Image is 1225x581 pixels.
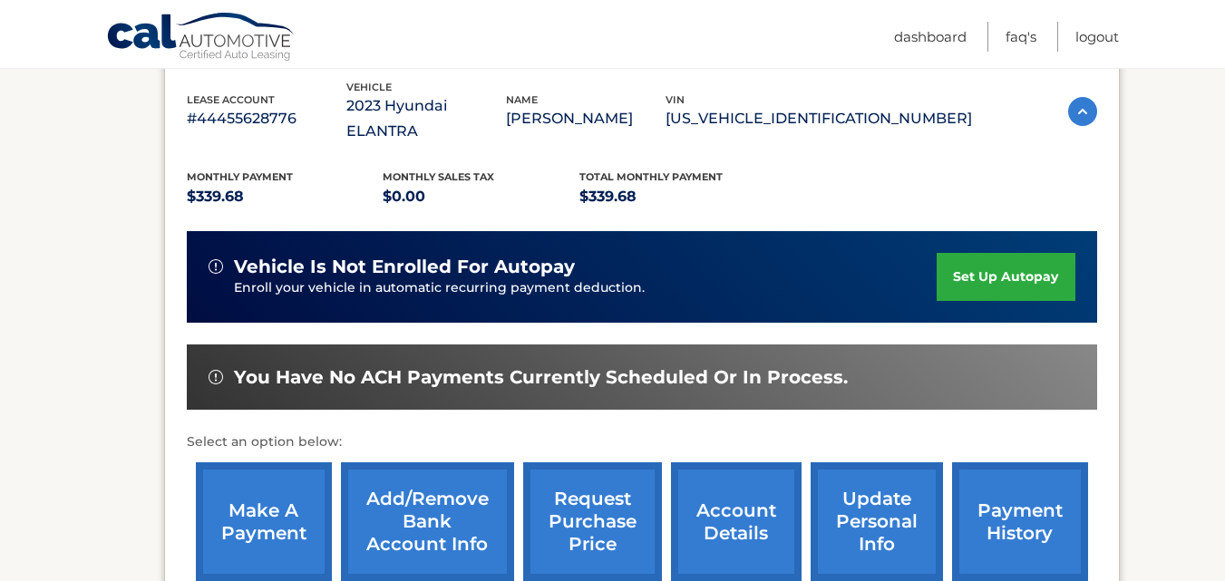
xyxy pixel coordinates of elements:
[234,366,848,389] span: You have no ACH payments currently scheduled or in process.
[952,462,1088,581] a: payment history
[106,12,297,64] a: Cal Automotive
[894,22,967,52] a: Dashboard
[506,106,666,131] p: [PERSON_NAME]
[579,184,776,209] p: $339.68
[209,259,223,274] img: alert-white.svg
[383,184,579,209] p: $0.00
[506,93,538,106] span: name
[209,370,223,384] img: alert-white.svg
[811,462,943,581] a: update personal info
[1075,22,1119,52] a: Logout
[666,93,685,106] span: vin
[187,93,275,106] span: lease account
[937,253,1074,301] a: set up autopay
[187,184,384,209] p: $339.68
[666,106,972,131] p: [US_VEHICLE_IDENTIFICATION_NUMBER]
[346,81,392,93] span: vehicle
[1068,97,1097,126] img: accordion-active.svg
[234,256,575,278] span: vehicle is not enrolled for autopay
[523,462,662,581] a: request purchase price
[383,170,494,183] span: Monthly sales Tax
[346,93,506,144] p: 2023 Hyundai ELANTRA
[671,462,802,581] a: account details
[234,278,938,298] p: Enroll your vehicle in automatic recurring payment deduction.
[579,170,723,183] span: Total Monthly Payment
[187,170,293,183] span: Monthly Payment
[196,462,332,581] a: make a payment
[1006,22,1036,52] a: FAQ's
[341,462,514,581] a: Add/Remove bank account info
[187,431,1097,453] p: Select an option below:
[187,106,346,131] p: #44455628776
